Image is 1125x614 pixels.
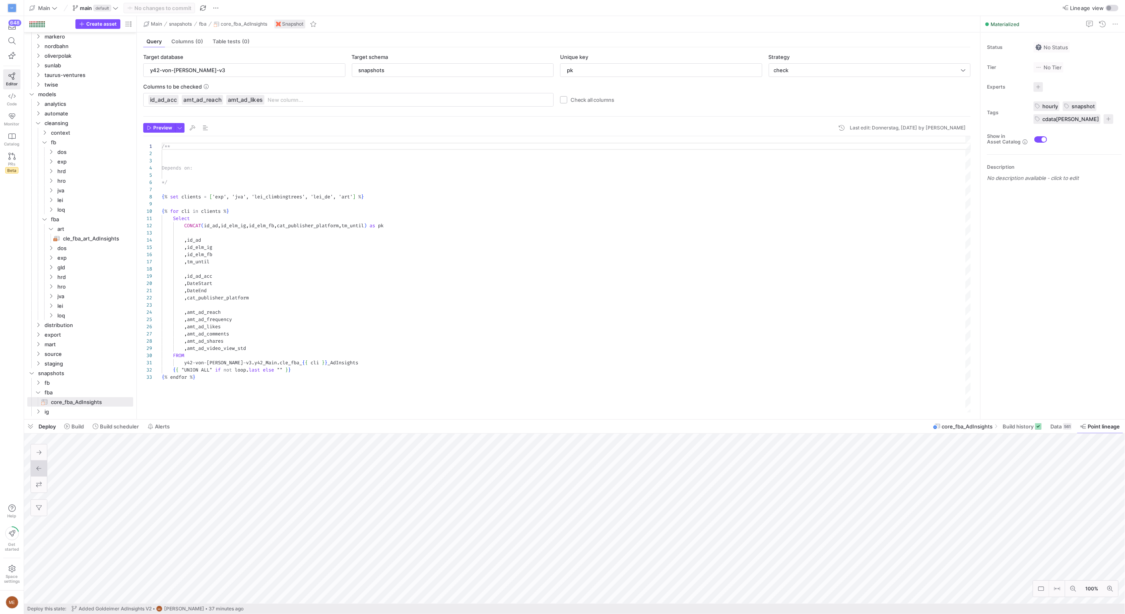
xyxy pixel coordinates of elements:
span: art [57,224,132,234]
span: Help [7,513,17,518]
span: as [370,222,375,229]
div: 18 [143,265,152,273]
div: Press SPACE to select this row. [27,282,133,291]
span: Lineage view [1070,5,1104,11]
div: Press SPACE to select this row. [27,109,133,118]
div: Press SPACE to select this row. [27,359,133,368]
span: Build history [1003,423,1034,430]
button: Help [3,501,20,522]
span: sunlab [45,61,132,70]
span: - [243,360,246,366]
span: markero [45,32,132,41]
div: Press SPACE to select this row. [27,205,133,214]
div: Press SPACE to select this row. [27,291,133,301]
span: % [223,208,226,214]
span: Depends on: [162,165,193,171]
div: 28 [143,337,152,345]
button: Alerts [144,420,173,433]
span: clients [181,194,201,200]
span: mart [45,340,132,349]
span: , [184,259,187,265]
span: snapshots [38,369,132,378]
span: export [45,330,132,339]
div: Press SPACE to select this row. [27,118,133,128]
div: 6 [143,179,152,186]
div: Press SPACE to select this row. [27,80,133,89]
div: 33 [143,374,152,381]
div: Press SPACE to select this row. [27,147,133,157]
button: Build scheduler [89,420,142,433]
div: 1 [143,143,152,150]
div: Press SPACE to select this row. [27,349,133,359]
div: Press SPACE to select this row. [27,41,133,51]
div: Press SPACE to select this row. [27,99,133,109]
span: , [184,323,187,330]
span: , [274,222,277,229]
span: amt_ad_video_view_std [187,345,246,351]
img: undefined [276,22,281,26]
div: Press SPACE to select this row. [27,397,133,407]
div: 23 [143,301,152,309]
label: Check all columns [567,97,614,103]
div: Press SPACE to select this row. [27,32,133,41]
span: Target schema [352,54,388,60]
div: 32 [143,366,152,374]
div: 19 [143,273,152,280]
span: , [184,309,187,315]
span: id_elm_ig [187,244,212,250]
div: Press SPACE to select this row. [27,311,133,320]
div: Press SPACE to select this row. [27,272,133,282]
span: amt_ad_likes [228,96,263,104]
div: 21 [143,287,152,294]
div: VF [8,4,16,12]
div: Press SPACE to select this row. [27,137,133,147]
div: ME [6,596,18,609]
button: Data561 [1047,420,1075,433]
span: clients [201,208,221,214]
span: No Status [1036,44,1068,50]
p: No description available - click to edit [987,175,1122,181]
span: snapshot [1072,103,1095,109]
span: if [215,367,221,373]
div: Last edit: Donnerstag, [DATE] by [PERSON_NAME] [850,125,966,131]
div: 16 [143,251,152,258]
span: tm_until [341,222,364,229]
span: fba [51,215,132,224]
span: cle_fba_art_AdInsights​​​​​​​​​​ [63,234,124,243]
span: Experts [987,84,1027,90]
span: , [339,222,341,229]
span: cli [311,360,319,366]
a: Code [3,89,20,109]
span: lei [57,196,132,205]
div: 30 [143,352,152,359]
span: check [774,67,789,73]
div: Press SPACE to select this row. [27,186,133,195]
span: DateStart [187,280,212,287]
span: % [164,194,167,200]
button: No tierNo Tier [1034,62,1064,73]
span: . [252,360,254,366]
span: Snapshot [282,21,304,27]
div: Press SPACE to select this row. [27,157,133,166]
div: Press SPACE to select this row. [27,61,133,70]
span: amt_ad_comments [187,331,229,337]
span: Table tests [213,39,250,44]
span: , [184,280,187,287]
div: 20 [143,280,152,287]
div: 2 [143,150,152,157]
span: core_fba_AdInsights [221,21,268,27]
span: PRs [8,162,16,166]
span: fb [51,138,132,147]
span: { [162,194,164,200]
div: Press SPACE to select this row. [27,176,133,186]
span: } [226,208,229,214]
button: ME [3,594,20,611]
div: 17 [143,258,152,265]
span: snapshots [169,21,192,27]
span: else [263,367,274,373]
span: DateEnd [187,287,207,294]
span: . [277,360,280,366]
div: 8 [143,193,152,200]
button: Build [61,420,87,433]
div: Press SPACE to select this row. [27,320,133,330]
